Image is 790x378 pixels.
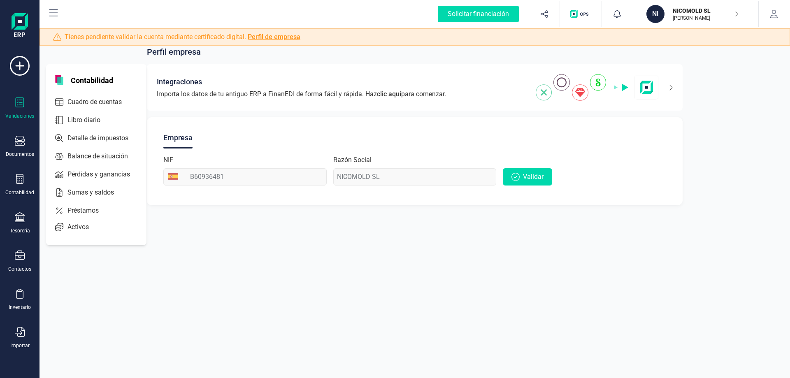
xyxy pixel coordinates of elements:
img: integrations-img [536,74,659,101]
button: NINICOMOLD SL[PERSON_NAME] [643,1,748,27]
p: NICOMOLD SL [673,7,739,15]
div: Solicitar financiación [438,6,519,22]
span: Contabilidad [66,75,118,85]
span: clic aquí [377,90,401,98]
span: Detalle de impuestos [64,133,143,143]
span: Libro diario [64,115,115,125]
button: Logo de OPS [565,1,597,27]
div: Validaciones [5,113,34,119]
span: Préstamos [64,206,114,216]
p: [PERSON_NAME] [673,15,739,21]
label: NIF [163,155,173,165]
span: Validar [523,172,544,182]
div: Tesorería [10,227,30,234]
div: Inventario [9,304,31,311]
div: Empresa [163,127,193,148]
span: Tienes pendiente validar la cuenta mediante certificado digital. [65,32,300,42]
div: Importar [10,342,30,349]
label: Razón Social [333,155,372,165]
div: NI [646,5,665,23]
span: Cuadro de cuentas [64,97,137,107]
button: Solicitar financiación [428,1,529,27]
div: Contabilidad [5,189,34,196]
span: Integraciones [157,76,202,88]
img: Logo de OPS [570,10,592,18]
span: Activos [64,222,104,232]
span: Pérdidas y ganancias [64,169,145,179]
img: Logo Finanedi [12,13,28,39]
span: Importa los datos de tu antiguo ERP a FinanEDI de forma fácil y rápida. Haz para comenzar. [157,89,446,99]
div: Documentos [6,151,34,158]
div: Contactos [8,266,31,272]
a: Perfil de empresa [248,33,300,41]
span: Perfil empresa [147,46,201,58]
button: Validar [503,168,552,186]
span: Sumas y saldos [64,188,129,197]
span: Balance de situación [64,151,143,161]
